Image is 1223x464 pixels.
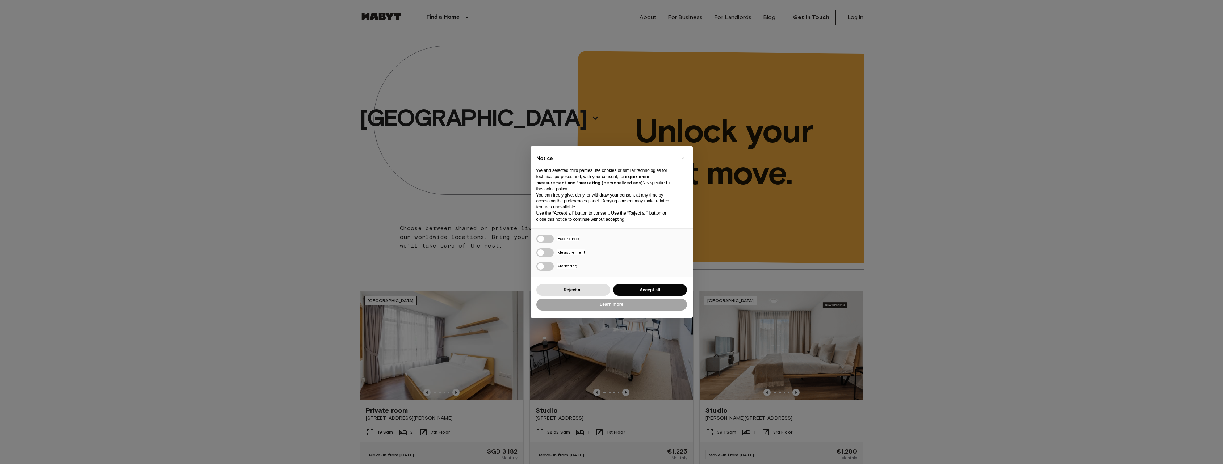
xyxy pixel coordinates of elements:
[613,284,687,296] button: Accept all
[536,174,650,185] strong: experience, measurement and “marketing (personalized ads)”
[557,236,579,241] span: Experience
[682,153,684,162] span: ×
[536,155,675,162] h2: Notice
[536,192,675,210] p: You can freely give, deny, or withdraw your consent at any time by accessing the preferences pane...
[678,152,689,164] button: Close this notice
[536,210,675,223] p: Use the “Accept all” button to consent. Use the “Reject all” button or close this notice to conti...
[536,168,675,192] p: We and selected third parties use cookies or similar technologies for technical purposes and, wit...
[536,299,687,311] button: Learn more
[542,186,567,191] a: cookie policy
[557,263,577,269] span: Marketing
[536,284,610,296] button: Reject all
[557,249,585,255] span: Measurement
